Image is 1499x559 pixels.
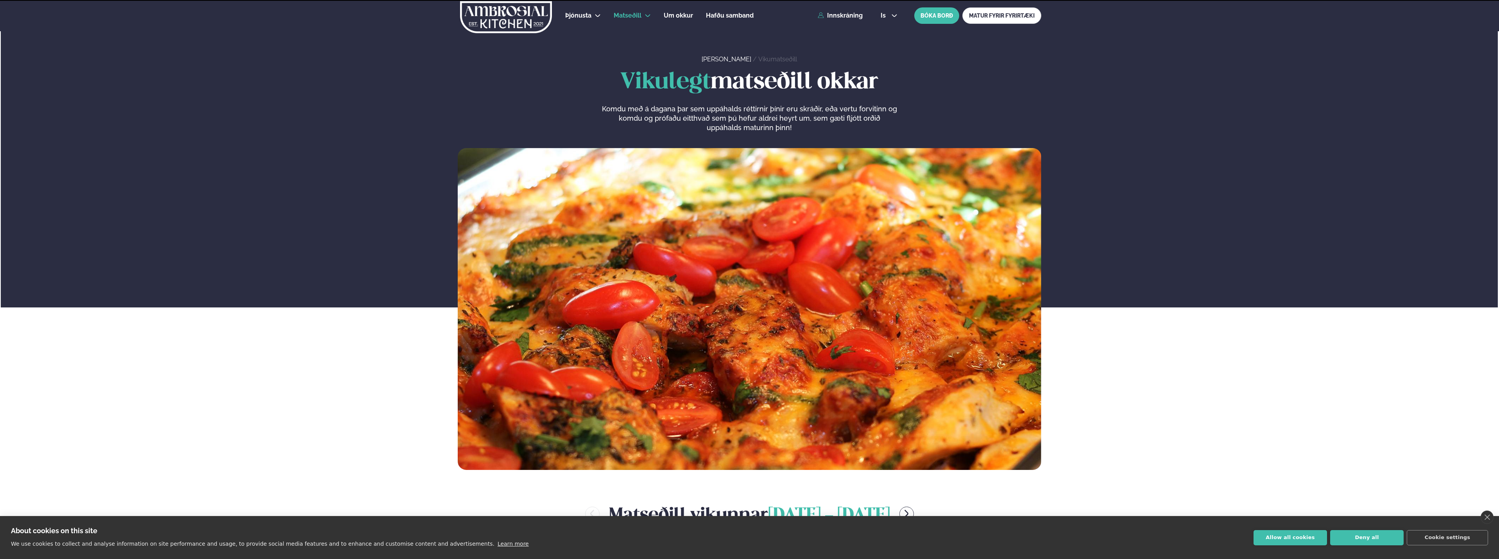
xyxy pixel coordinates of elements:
p: We use cookies to collect and analyse information on site performance and usage, to provide socia... [11,541,494,547]
h1: matseðill okkar [458,70,1041,95]
a: Þjónusta [565,11,591,20]
a: Um okkur [664,11,693,20]
h2: Matseðill vikunnar [609,501,890,527]
a: Learn more [498,541,529,547]
span: Vikulegt [620,71,711,93]
button: Deny all [1330,530,1404,545]
button: menu-btn-right [899,507,914,521]
img: image alt [458,148,1041,470]
button: menu-btn-left [585,507,600,521]
button: is [874,13,904,19]
span: Þjónusta [565,12,591,19]
span: / [753,55,758,63]
p: Komdu með á dagana þar sem uppáhalds réttirnir þínir eru skráðir, eða vertu forvitinn og komdu og... [602,104,897,132]
button: Cookie settings [1407,530,1488,545]
a: MATUR FYRIR FYRIRTÆKI [962,7,1041,24]
span: Matseðill [614,12,641,19]
button: Allow all cookies [1254,530,1327,545]
a: Matseðill [614,11,641,20]
a: close [1481,511,1494,524]
span: [DATE] - [DATE] [768,507,890,524]
a: Innskráning [818,12,863,19]
a: [PERSON_NAME] [702,55,751,63]
span: Um okkur [664,12,693,19]
a: Vikumatseðill [758,55,797,63]
button: BÓKA BORÐ [914,7,959,24]
span: Hafðu samband [706,12,754,19]
a: Hafðu samband [706,11,754,20]
span: is [881,13,888,19]
strong: About cookies on this site [11,527,97,535]
img: logo [459,1,553,33]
